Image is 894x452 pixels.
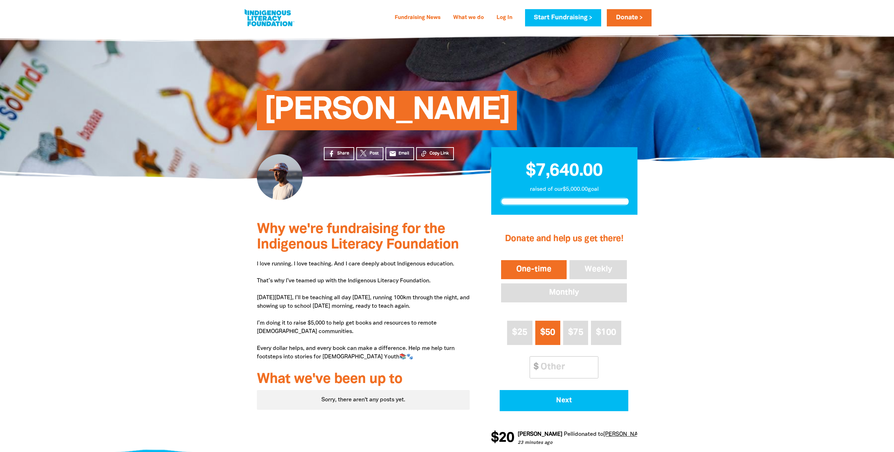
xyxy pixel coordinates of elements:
[591,321,621,345] button: $100
[337,150,349,157] span: Share
[540,328,555,337] span: $50
[257,390,470,410] div: Paginated content
[356,147,383,160] a: Post
[399,150,409,157] span: Email
[596,328,616,337] span: $100
[257,223,459,251] span: Why we're fundraising for the Indigenous Literacy Foundation
[507,321,532,345] button: $25
[568,328,583,337] span: $75
[430,150,449,157] span: Copy Link
[500,225,628,253] h2: Donate and help us get there!
[517,440,648,447] p: 23 minutes ago
[517,432,562,437] em: [PERSON_NAME]
[607,9,651,26] a: Donate
[525,9,601,26] a: Start Fundraising
[500,282,628,304] button: Monthly
[492,12,517,24] a: Log In
[512,328,527,337] span: $25
[491,431,514,445] span: $20
[536,357,598,378] input: Other
[530,357,538,378] span: $
[568,259,629,281] button: Weekly
[510,397,619,404] span: Next
[603,432,648,437] a: [PERSON_NAME]
[386,147,414,160] a: emailEmail
[563,432,574,437] em: Pelli
[370,150,378,157] span: Post
[416,147,454,160] button: Copy Link
[257,372,470,387] h3: What we've been up to
[390,12,445,24] a: Fundraising News
[563,321,588,345] button: $75
[574,432,603,437] span: donated to
[264,96,510,130] span: [PERSON_NAME]
[257,260,470,361] p: I love running. I love teaching. And I care deeply about Indigenous education. That’s why I’ve te...
[500,185,629,194] p: raised of our $5,000.00 goal
[491,427,637,450] div: Donation stream
[257,390,470,410] div: Sorry, there aren't any posts yet.
[324,147,354,160] a: Share
[500,259,568,281] button: One-time
[449,12,488,24] a: What we do
[389,150,396,157] i: email
[526,163,603,179] span: $7,640.00
[535,321,560,345] button: $50
[500,390,628,411] button: Pay with Credit Card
